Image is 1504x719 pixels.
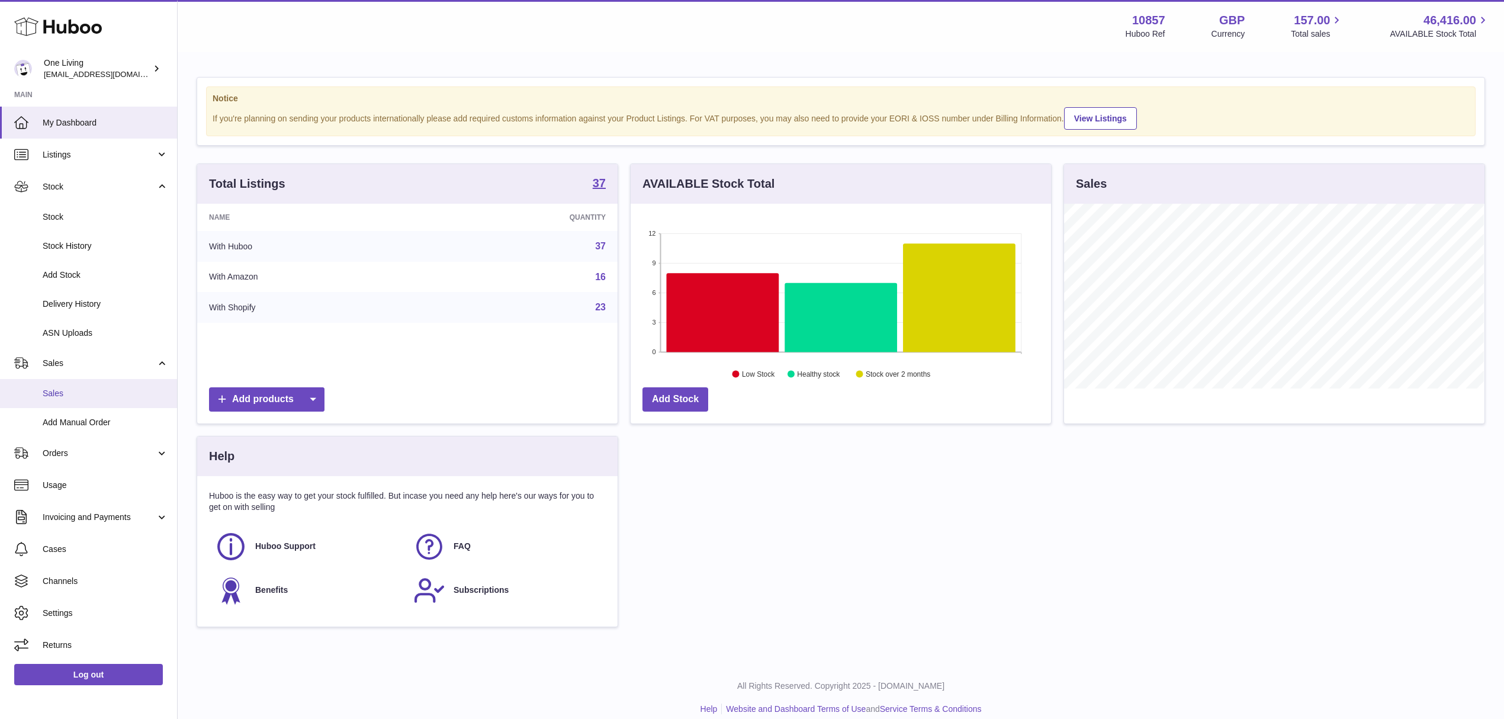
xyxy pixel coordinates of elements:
[652,259,655,267] text: 9
[43,117,168,129] span: My Dashboard
[413,574,600,606] a: Subscriptions
[1076,176,1107,192] h3: Sales
[43,388,168,399] span: Sales
[595,302,606,312] a: 23
[742,370,775,378] text: Low Stock
[14,664,163,685] a: Log out
[700,704,718,714] a: Help
[642,176,775,192] h3: AVAILABLE Stock Total
[43,240,168,252] span: Stock History
[43,608,168,619] span: Settings
[215,531,401,563] a: Huboo Support
[652,289,655,296] text: 6
[1390,28,1490,40] span: AVAILABLE Stock Total
[43,576,168,587] span: Channels
[14,60,32,78] img: internalAdmin-10857@internal.huboo.com
[209,387,324,412] a: Add products
[43,181,156,192] span: Stock
[209,490,606,513] p: Huboo is the easy way to get your stock fulfilled. But incase you need any help here's our ways f...
[413,531,600,563] a: FAQ
[1126,28,1165,40] div: Huboo Ref
[1423,12,1476,28] span: 46,416.00
[209,176,285,192] h3: Total Listings
[43,512,156,523] span: Invoicing and Payments
[44,69,174,79] span: [EMAIL_ADDRESS][DOMAIN_NAME]
[197,231,428,262] td: With Huboo
[593,177,606,189] strong: 37
[880,704,982,714] a: Service Terms & Conditions
[797,370,840,378] text: Healthy stock
[722,704,981,715] li: and
[213,93,1469,104] strong: Notice
[213,105,1469,130] div: If you're planning on sending your products internationally please add required customs informati...
[428,204,618,231] th: Quantity
[197,262,428,293] td: With Amazon
[648,230,655,237] text: 12
[215,574,401,606] a: Benefits
[454,541,471,552] span: FAQ
[1294,12,1330,28] span: 157.00
[43,149,156,161] span: Listings
[1211,28,1245,40] div: Currency
[1219,12,1245,28] strong: GBP
[1291,12,1344,40] a: 157.00 Total sales
[255,585,288,596] span: Benefits
[43,211,168,223] span: Stock
[652,348,655,355] text: 0
[1390,12,1490,40] a: 46,416.00 AVAILABLE Stock Total
[255,541,316,552] span: Huboo Support
[1132,12,1165,28] strong: 10857
[642,387,708,412] a: Add Stock
[197,204,428,231] th: Name
[44,57,150,80] div: One Living
[1291,28,1344,40] span: Total sales
[209,448,234,464] h3: Help
[43,448,156,459] span: Orders
[1064,107,1137,130] a: View Listings
[187,681,1495,692] p: All Rights Reserved. Copyright 2025 - [DOMAIN_NAME]
[43,640,168,651] span: Returns
[43,328,168,339] span: ASN Uploads
[593,177,606,191] a: 37
[866,370,930,378] text: Stock over 2 months
[43,480,168,491] span: Usage
[454,585,509,596] span: Subscriptions
[595,272,606,282] a: 16
[43,269,168,281] span: Add Stock
[652,319,655,326] text: 3
[726,704,866,714] a: Website and Dashboard Terms of Use
[197,292,428,323] td: With Shopify
[43,358,156,369] span: Sales
[43,298,168,310] span: Delivery History
[595,241,606,251] a: 37
[43,417,168,428] span: Add Manual Order
[43,544,168,555] span: Cases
